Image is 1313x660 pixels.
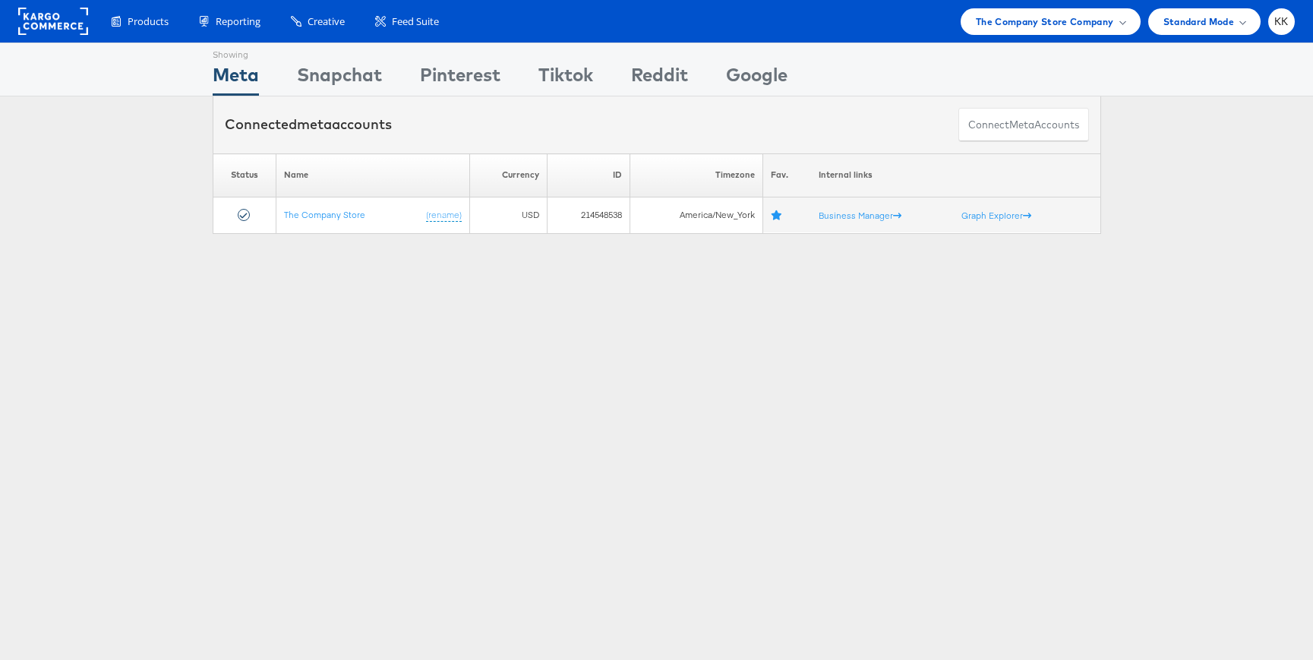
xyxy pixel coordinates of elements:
div: Google [726,62,787,96]
div: Showing [213,43,259,62]
div: Meta [213,62,259,96]
th: Name [276,153,469,197]
div: Tiktok [538,62,593,96]
span: KK [1274,17,1289,27]
div: Pinterest [420,62,500,96]
a: Business Manager [819,209,901,220]
a: The Company Store [284,208,365,219]
span: Feed Suite [392,14,439,29]
a: Graph Explorer [961,209,1031,220]
button: ConnectmetaAccounts [958,108,1089,142]
span: meta [1009,118,1034,132]
td: 214548538 [547,197,630,233]
span: Standard Mode [1163,14,1234,30]
a: (rename) [426,208,462,221]
span: Products [128,14,169,29]
td: America/New_York [630,197,763,233]
th: Timezone [630,153,763,197]
span: meta [297,115,332,133]
span: Reporting [216,14,260,29]
span: Creative [308,14,345,29]
span: The Company Store Company [976,14,1114,30]
th: Status [213,153,276,197]
th: ID [547,153,630,197]
div: Snapchat [297,62,382,96]
td: USD [469,197,547,233]
div: Connected accounts [225,115,392,134]
div: Reddit [631,62,688,96]
th: Currency [469,153,547,197]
